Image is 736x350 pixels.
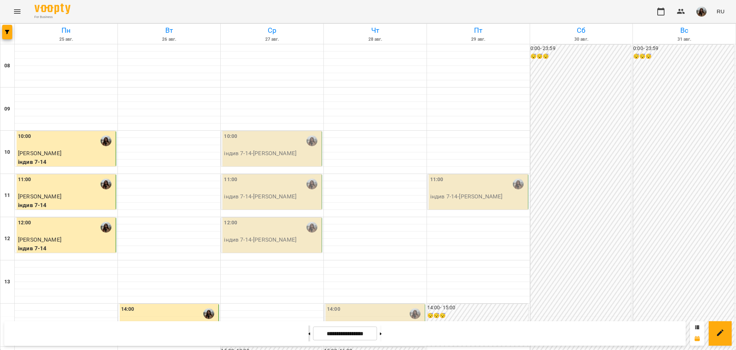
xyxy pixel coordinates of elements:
[714,5,727,18] button: RU
[325,36,425,43] h6: 28 авг.
[327,305,340,313] label: 14:00
[428,25,529,36] h6: Пт
[9,3,26,20] button: Menu
[307,135,317,146] img: Рожнятовська Анна
[224,149,320,158] p: індив 7-14 - [PERSON_NAME]
[101,222,111,233] img: Рожнятовська Анна
[634,25,735,36] h6: Вс
[4,278,10,286] h6: 13
[410,308,420,319] img: Рожнятовська Анна
[4,235,10,243] h6: 12
[18,176,31,184] label: 11:00
[717,8,724,15] span: RU
[224,133,237,140] label: 10:00
[18,158,114,166] p: індив 7-14
[18,219,31,227] label: 12:00
[4,148,10,156] h6: 10
[430,176,443,184] label: 11:00
[530,53,631,60] h6: 😴😴😴
[121,305,134,313] label: 14:00
[427,304,528,312] h6: 14:00 - 15:00
[430,192,526,201] p: індив 7-14 - [PERSON_NAME]
[222,36,322,43] h6: 27 авг.
[101,135,111,146] img: Рожнятовська Анна
[531,36,632,43] h6: 30 авг.
[203,308,214,319] img: Рожнятовська Анна
[18,236,61,243] span: [PERSON_NAME]
[4,105,10,113] h6: 09
[634,36,735,43] h6: 31 авг.
[34,4,70,14] img: Voopty Logo
[18,201,114,210] p: індив 7-14
[427,312,528,320] h6: 😴😴😴
[307,179,317,189] img: Рожнятовська Анна
[16,25,116,36] h6: Пн
[4,62,10,70] h6: 08
[101,179,111,189] img: Рожнятовська Анна
[18,150,61,157] span: [PERSON_NAME]
[325,25,425,36] h6: Чт
[224,176,237,184] label: 11:00
[34,15,70,19] span: For Business
[224,219,237,227] label: 12:00
[16,36,116,43] h6: 25 авг.
[531,25,632,36] h6: Сб
[530,45,631,53] h6: 0:00 - 23:59
[307,222,317,233] img: Рожнятовська Анна
[119,36,220,43] h6: 26 авг.
[4,192,10,199] h6: 11
[119,25,220,36] h6: Вт
[18,193,61,200] span: [PERSON_NAME]
[513,179,524,189] img: Рожнятовська Анна
[18,133,31,140] label: 10:00
[633,53,734,60] h6: 😴😴😴
[696,6,707,17] img: cf3ea0a0c680b25cc987e5e4629d86f3.jpg
[222,25,322,36] h6: Ср
[428,36,529,43] h6: 29 авг.
[224,235,320,244] p: індив 7-14 - [PERSON_NAME]
[18,244,114,253] p: індив 7-14
[224,192,320,201] p: індив 7-14 - [PERSON_NAME]
[633,45,734,53] h6: 0:00 - 23:59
